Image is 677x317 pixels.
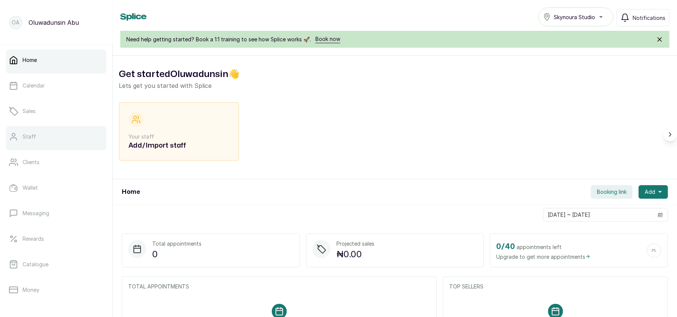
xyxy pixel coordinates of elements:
[516,243,562,251] span: appointments left
[23,235,44,243] p: Rewards
[6,279,106,300] a: Money
[29,18,79,27] p: Oluwadunsin Abu
[119,81,671,90] p: Lets get you started with Splice
[6,126,106,147] a: Staff
[538,8,613,26] button: Skynoura Studio
[23,56,37,64] p: Home
[315,35,340,43] a: Book now
[496,253,591,261] span: Upgrade to get more appointments
[645,188,655,196] span: Add
[23,286,39,294] p: Money
[639,185,668,199] button: Add
[591,185,633,199] button: Booking link
[128,283,430,290] p: TOTAL APPOINTMENTS
[122,187,140,196] h1: Home
[496,241,515,253] h2: 0 / 40
[152,248,201,261] p: 0
[336,240,375,248] p: Projected sales
[663,128,677,141] button: Scroll right
[152,240,201,248] p: Total appointments
[129,133,229,140] p: Your staff
[6,254,106,275] a: Catalogue
[6,50,106,71] a: Home
[652,249,656,252] span: 0 %
[336,248,375,261] p: ₦0.00
[6,203,106,224] a: Messaging
[23,158,39,166] p: Clients
[6,177,106,198] a: Wallet
[616,9,669,26] button: Notifications
[6,152,106,173] a: Clients
[6,228,106,249] a: Rewards
[6,101,106,122] a: Sales
[23,210,49,217] p: Messaging
[544,208,653,221] input: Select date
[23,184,38,192] p: Wallet
[23,82,45,89] p: Calendar
[12,19,20,26] p: OA
[119,102,239,161] div: Your staffAdd/Import staff
[633,14,665,22] span: Notifications
[449,283,662,290] p: TOP SELLERS
[126,36,311,43] span: Need help getting started? Book a 1:1 training to see how Splice works 🚀.
[554,13,595,21] span: Skynoura Studio
[6,75,106,96] a: Calendar
[658,212,663,217] svg: calendar
[129,140,229,151] h2: Add/Import staff
[597,188,627,196] span: Booking link
[23,261,48,268] p: Catalogue
[119,68,671,81] h2: Get started Oluwadunsin 👋
[23,133,36,140] p: Staff
[23,107,36,115] p: Sales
